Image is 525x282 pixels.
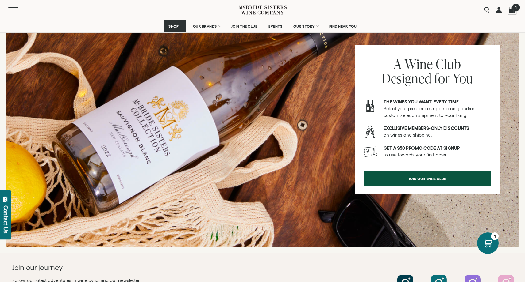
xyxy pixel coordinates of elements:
button: Mobile Menu Trigger [8,7,30,13]
span: Club [436,55,461,73]
a: FIND NEAR YOU [325,20,361,32]
a: join our wine club [364,171,491,186]
span: SHOP [168,24,179,28]
span: JOIN THE CLUB [231,24,258,28]
span: OUR STORY [293,24,315,28]
h2: Join our journey [12,263,237,273]
span: Designed [382,69,432,87]
span: EVENTS [268,24,282,28]
span: You [453,69,473,87]
p: to use towards your first order. [384,145,491,158]
a: JOIN THE CLUB [227,20,262,32]
span: OUR BRANDS [193,24,217,28]
p: on wines and shipping. [384,125,491,138]
span: A [394,55,402,73]
a: OUR STORY [289,20,322,32]
strong: Exclusive members-only discounts [384,126,469,131]
a: EVENTS [264,20,286,32]
div: 1 [491,232,499,240]
span: Wine [405,55,433,73]
span: 1 [512,3,519,11]
p: Select your preferences upon joining and/or customize each shipment to your liking. [384,99,491,119]
span: FIND NEAR YOU [329,24,357,28]
strong: Get a $50 promo code at signup [384,145,460,151]
div: Contact Us [3,205,9,233]
strong: The wines you want, every time. [384,99,460,104]
a: SHOP [164,20,186,32]
a: OUR BRANDS [189,20,224,32]
span: join our wine club [398,173,457,185]
span: for [434,69,450,87]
